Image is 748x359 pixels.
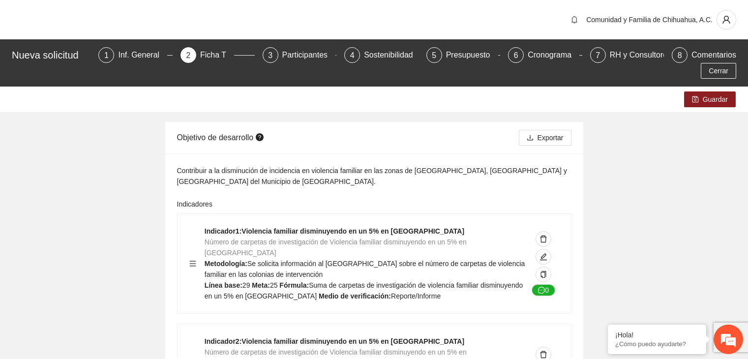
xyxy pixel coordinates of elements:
span: 6 [514,51,518,60]
div: RH y Consultores [610,47,679,63]
div: Inf. General [118,47,167,63]
button: downloadExportar [519,130,571,146]
div: 3Participantes [263,47,337,63]
span: 2 [186,51,191,60]
span: Objetivo de desarrollo [177,133,266,142]
label: Indicadores [177,199,212,209]
div: 1Inf. General [98,47,173,63]
span: Comunidad y Familia de Chihuahua, A.C. [586,16,713,24]
span: delete [536,351,551,359]
span: 5 [432,51,436,60]
div: 2Ficha T [180,47,255,63]
div: 7RH y Consultores [590,47,664,63]
div: 8Comentarios [672,47,736,63]
div: ¡Hola! [615,331,699,339]
span: edit [536,253,551,261]
span: Número de carpetas de investigación de Violencia familiar disminuyendo en un 5% en [GEOGRAPHIC_DATA] [205,238,467,257]
span: 8 [678,51,682,60]
button: delete [536,231,551,247]
span: 3 [268,51,272,60]
button: copy [536,267,551,282]
button: user [717,10,736,30]
div: Cronograma [528,47,579,63]
strong: Medio de verificación: [319,292,391,300]
div: 6Cronograma [508,47,582,63]
span: Exportar [538,132,564,143]
span: question-circle [256,133,264,141]
div: Participantes [282,47,336,63]
div: 5Presupuesto [426,47,501,63]
span: Cerrar [709,65,728,76]
button: message0 [532,284,555,296]
span: bell [567,16,582,24]
span: download [527,134,534,142]
span: Se solicita información al [GEOGRAPHIC_DATA] sobre el número de carpetas de violencia familiar en... [205,260,525,278]
span: menu [189,260,196,267]
button: bell [567,12,582,28]
button: edit [536,249,551,265]
div: Comentarios [691,47,736,63]
strong: Meta: [252,281,270,289]
span: copy [540,271,547,279]
div: Presupuesto [446,47,498,63]
strong: Metodología: [205,260,247,268]
span: 25 [270,281,278,289]
span: user [717,15,736,24]
span: 4 [350,51,355,60]
div: Nueva solicitud [12,47,92,63]
div: Sostenibilidad [364,47,421,63]
span: message [538,287,545,295]
div: 4Sostenibilidad [344,47,419,63]
span: 1 [104,51,109,60]
div: Contribuir a la disminución de incidencia en violencia familiar en las zonas de [GEOGRAPHIC_DATA]... [177,165,571,187]
span: delete [536,235,551,243]
span: Reporte/Informe [391,292,441,300]
button: Cerrar [701,63,736,79]
span: 7 [596,51,600,60]
strong: Indicador 2 : Violencia familiar disminuyendo en un 5% en [GEOGRAPHIC_DATA] [205,337,464,345]
div: Ficha T [200,47,234,63]
strong: Fórmula: [279,281,309,289]
span: Suma de carpetas de investigación de violencia familiar disminuyendo en un 5% en [GEOGRAPHIC_DATA] [205,281,523,300]
span: save [692,96,699,104]
strong: Indicador 1 : Violencia familiar disminuyendo en un 5% en [GEOGRAPHIC_DATA] [205,227,464,235]
strong: Línea base: [205,281,242,289]
button: saveGuardar [684,91,736,107]
span: Guardar [703,94,728,105]
p: ¿Cómo puedo ayudarte? [615,340,699,348]
span: 29 [242,281,250,289]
